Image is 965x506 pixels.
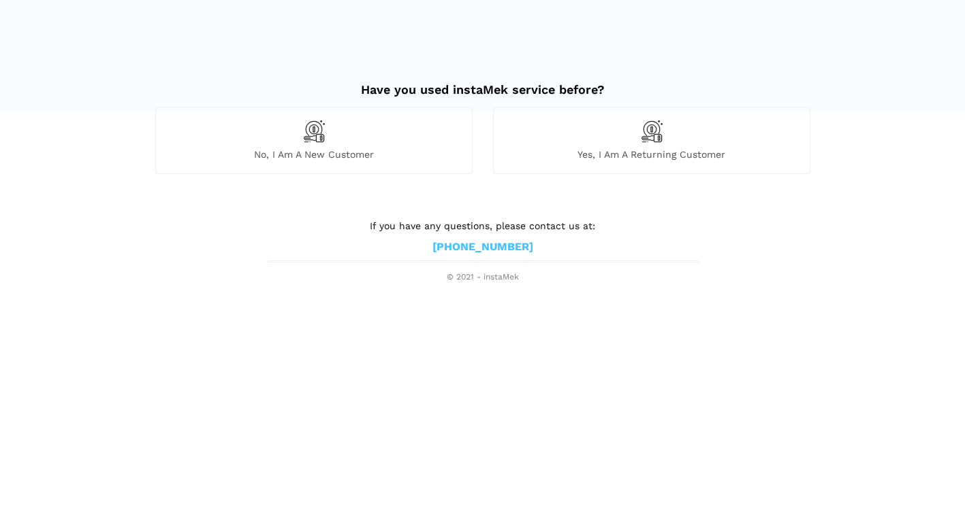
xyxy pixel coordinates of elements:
h2: Have you used instaMek service before? [155,69,810,97]
span: No, I am a new customer [156,148,472,161]
span: Yes, I am a returning customer [494,148,810,161]
a: [PHONE_NUMBER] [432,240,533,254]
p: If you have any questions, please contact us at: [268,218,697,233]
span: © 2021 - instaMek [268,272,697,283]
